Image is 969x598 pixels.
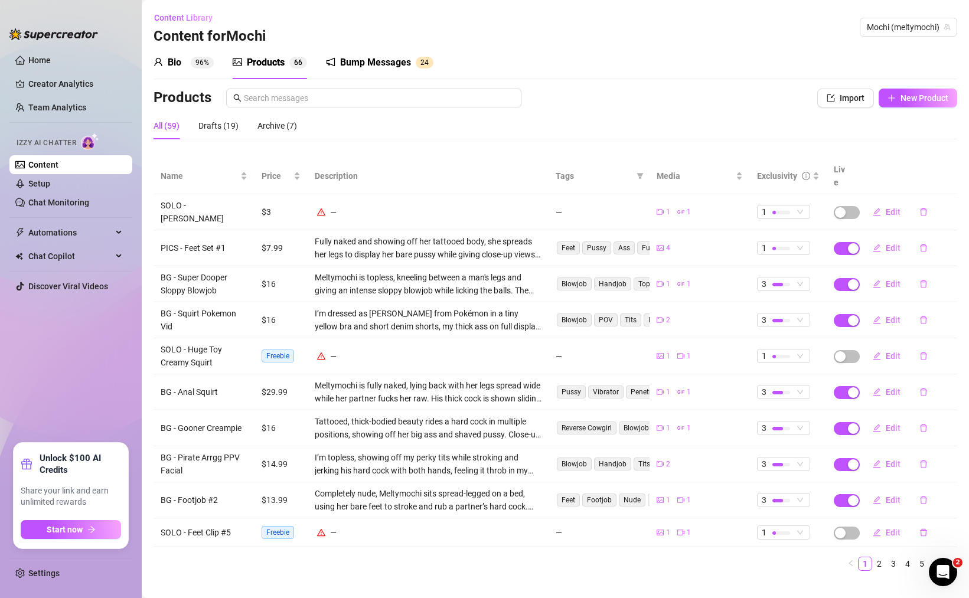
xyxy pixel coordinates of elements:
span: gif [677,388,684,396]
span: 1 [666,351,670,362]
span: Freebie [262,526,294,539]
span: 1 [687,207,691,218]
span: Edit [886,243,901,253]
span: Media [657,169,734,182]
td: SOLO - Feet Clip #5 [154,518,255,547]
span: Fully Naked [637,241,684,254]
li: Previous Page [844,557,858,571]
div: Products [247,55,285,70]
a: Content [28,160,58,169]
button: Edit [863,523,910,542]
span: Vibrator [588,385,624,398]
span: Izzy AI Chatter [17,138,76,149]
button: delete [910,238,937,257]
span: arrow-right [87,525,96,534]
span: delete [919,280,928,288]
button: delete [910,202,937,221]
span: Tags [556,169,632,182]
a: Setup [28,179,50,188]
span: 6 [298,58,302,67]
button: Edit [863,202,910,221]
a: Chat Monitoring [28,198,89,207]
span: 3 [762,421,766,434]
span: delete [919,388,928,396]
button: Edit [863,347,910,365]
button: delete [910,383,937,401]
td: $14.99 [255,446,308,482]
span: 1 [666,387,670,398]
span: 3 [762,494,766,506]
a: 4 [901,557,914,570]
li: 2 [872,557,886,571]
div: Meltymochi is fully naked, lying back with her legs spread wide while her partner fucks her raw. ... [315,379,541,405]
span: 1 [666,495,670,506]
button: New Product [879,89,957,107]
img: logo-BBDzfeDw.svg [9,28,98,40]
span: New Product [901,93,948,103]
button: Start nowarrow-right [21,520,121,539]
sup: 66 [289,57,307,68]
span: Ass [614,241,635,254]
span: 1 [687,351,691,362]
span: Pussy [582,241,611,254]
a: Creator Analytics [28,74,123,93]
div: Completely nude, Meltymochi sits spread-legged on a bed, using her bare feet to stroke and rub a ... [315,487,541,513]
button: Edit [863,491,910,509]
span: 1 [762,241,766,254]
span: Penetration [626,385,673,398]
span: Edit [886,423,901,433]
span: 1 [762,205,766,218]
li: 1 [858,557,872,571]
span: 1 [687,495,691,506]
th: Media [650,158,751,194]
span: 1 [762,349,766,362]
td: BG - Squirt Pokemon Vid [154,302,255,338]
div: Fully naked and showing off her tattooed body, she spreads her legs to display her bare pussy whi... [315,235,541,261]
span: info-circle [802,172,810,180]
button: Edit [863,275,910,293]
span: team [944,24,951,31]
td: $3 [255,194,308,230]
span: 2 [420,58,425,67]
span: Blowjob [557,313,592,326]
img: Chat Copilot [15,252,23,260]
span: edit [873,424,881,432]
a: 5 [915,557,928,570]
span: 1 [687,387,691,398]
div: Meltymochi is topless, kneeling between a man's legs and giving an intense sloppy blowjob while l... [315,271,541,297]
span: Edit [886,387,901,397]
span: delete [919,352,928,360]
span: Topless [634,277,667,290]
span: 2 [666,459,670,470]
span: warning [317,528,325,537]
span: Edit [886,315,901,325]
a: Discover Viral Videos [28,282,108,291]
td: $16 [255,266,308,302]
iframe: Intercom live chat [929,558,957,586]
span: video-camera [657,388,664,396]
span: 1 [687,279,691,290]
div: Tattooed, thick-bodied beauty rides a hard cock in multiple positions, showing off her big ass an... [315,415,541,441]
button: delete [910,347,937,365]
div: I’m topless, showing off my perky tits while stroking and jerking his hard cock with both hands, ... [315,451,541,477]
span: delete [919,460,928,468]
span: 3 [762,385,766,398]
div: Exclusivity [757,169,797,182]
span: edit [873,528,881,537]
div: — [315,349,541,362]
span: gif [677,280,684,287]
span: picture [657,496,664,504]
span: edit [873,352,881,360]
div: Bump Messages [340,55,411,70]
li: 4 [901,557,915,571]
th: Tags [549,158,650,194]
span: 3 [762,277,766,290]
span: Automations [28,223,112,242]
button: Edit [863,238,910,257]
span: gift [21,458,32,470]
div: — [315,526,541,539]
span: delete [919,424,928,432]
span: Edit [886,351,901,361]
span: Edit [886,495,901,505]
span: Import [840,93,864,103]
